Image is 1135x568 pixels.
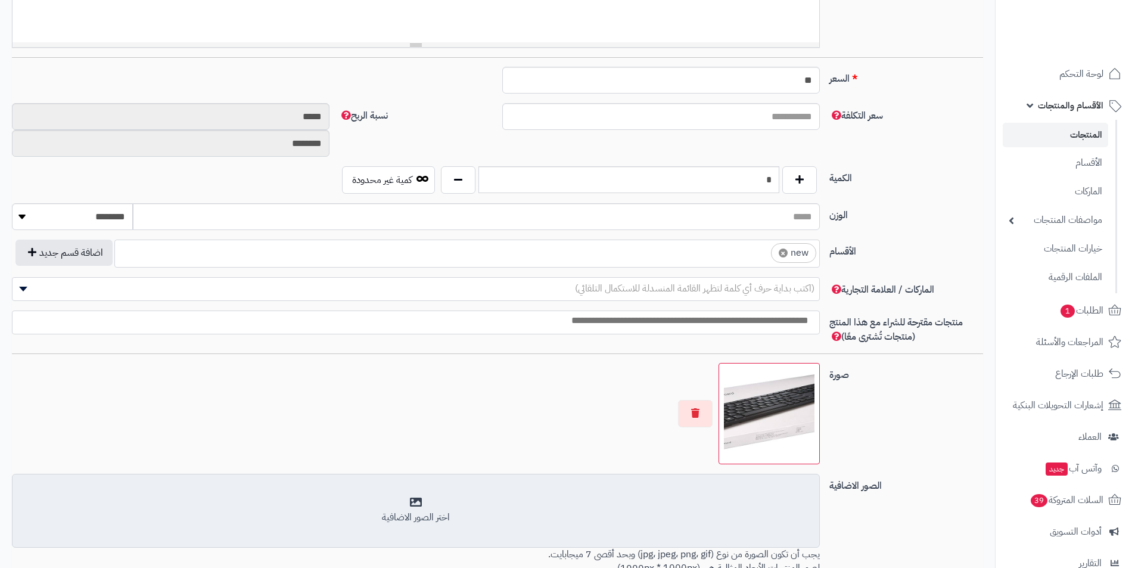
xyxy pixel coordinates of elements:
[1003,207,1108,233] a: مواصفات المنتجات
[825,474,988,493] label: الصور الاضافية
[829,283,934,297] span: الماركات / العلامة التجارية
[779,249,788,257] span: ×
[1054,32,1124,57] img: logo-2.png
[1013,397,1103,414] span: إشعارات التحويلات البنكية
[1003,454,1128,483] a: وآتس آبجديد
[1003,296,1128,325] a: الطلبات1
[1003,60,1128,88] a: لوحة التحكم
[825,363,988,382] label: صورة
[829,315,963,344] span: منتجات مقترحة للشراء مع هذا المنتج (منتجات تُشترى معًا)
[1003,359,1128,388] a: طلبات الإرجاع
[1003,179,1108,204] a: الماركات
[1061,305,1075,318] span: 1
[825,203,988,222] label: الوزن
[1044,460,1102,477] span: وآتس آب
[1003,517,1128,546] a: أدوات التسويق
[1059,66,1103,82] span: لوحة التحكم
[1003,236,1108,262] a: خيارات المنتجات
[575,281,814,296] span: (اكتب بداية حرف أي كلمة لتظهر القائمة المنسدلة للاستكمال التلقائي)
[1055,365,1103,382] span: طلبات الإرجاع
[339,108,388,123] span: نسبة الربح
[825,67,988,86] label: السعر
[1036,334,1103,350] span: المراجعات والأسئلة
[20,511,812,524] div: اختر الصور الاضافية
[1003,486,1128,514] a: السلات المتروكة39
[1046,463,1068,476] span: جديد
[1003,328,1128,356] a: المراجعات والأسئلة
[825,240,988,259] label: الأقسام
[1050,523,1102,540] span: أدوات التسويق
[1031,494,1047,507] span: 39
[825,166,988,185] label: الكمية
[829,108,883,123] span: سعر التكلفة
[1078,429,1102,445] span: العملاء
[771,243,816,263] li: new
[1059,302,1103,319] span: الطلبات
[1003,423,1128,451] a: العملاء
[1038,97,1103,114] span: الأقسام والمنتجات
[1030,492,1103,508] span: السلات المتروكة
[1003,150,1108,176] a: الأقسام
[724,368,814,459] img: Z
[1003,391,1128,420] a: إشعارات التحويلات البنكية
[15,240,113,266] button: اضافة قسم جديد
[1003,123,1108,147] a: المنتجات
[1003,265,1108,290] a: الملفات الرقمية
